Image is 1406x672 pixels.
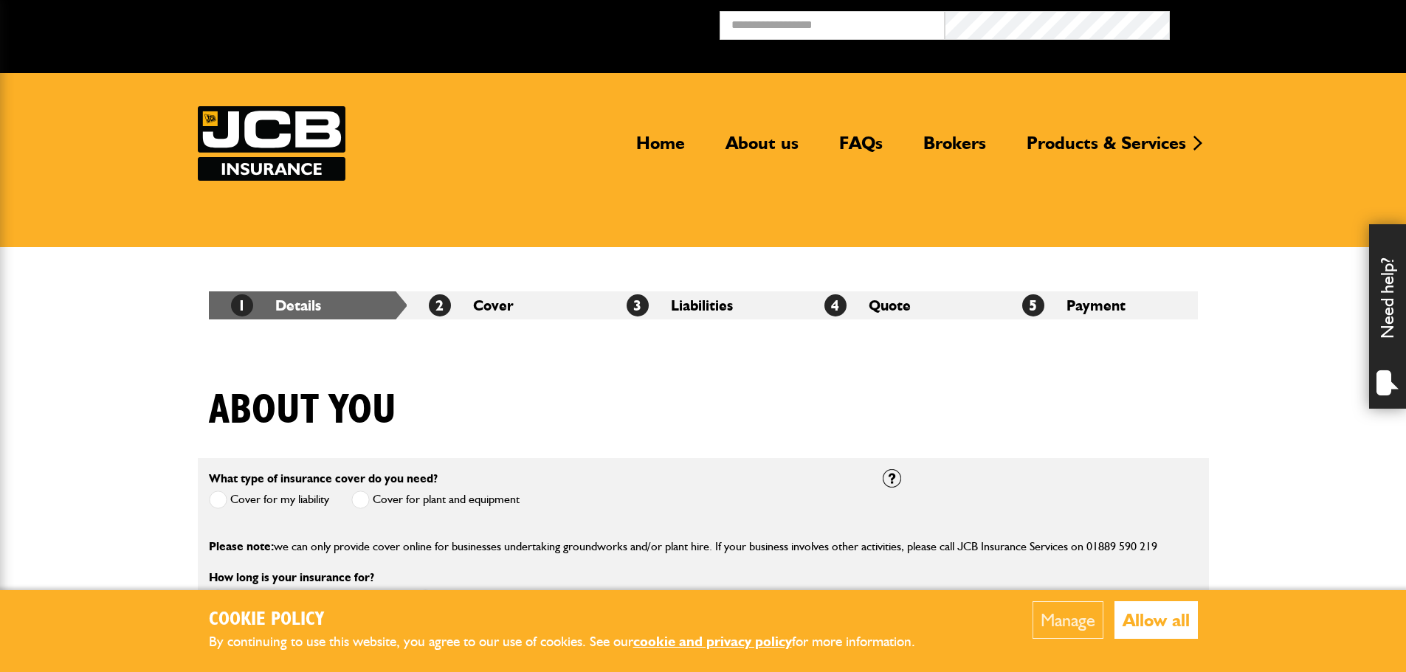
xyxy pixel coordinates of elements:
a: FAQs [828,132,894,166]
li: Cover [407,291,604,319]
a: Brokers [912,132,997,166]
h1: About you [209,386,396,435]
label: How long is your insurance for? [209,572,374,583]
div: Need help? [1369,224,1406,409]
span: 2 [429,294,451,316]
h2: Cookie Policy [209,609,940,631]
button: Broker Login [1170,11,1395,34]
label: Annual cover [416,589,500,608]
a: JCB Insurance Services [198,106,345,181]
li: Liabilities [604,291,802,319]
li: Payment [1000,291,1198,319]
li: Details [209,291,407,319]
a: cookie and privacy policy [633,633,792,650]
li: Quote [802,291,1000,319]
label: Short term cover for hired in plant [209,589,394,608]
button: Allow all [1114,601,1198,639]
img: JCB Insurance Services logo [198,106,345,181]
a: About us [714,132,810,166]
span: Please note: [209,539,274,553]
label: Cover for my liability [209,491,329,509]
button: Manage [1033,601,1103,639]
span: 1 [231,294,253,316]
a: Products & Services [1016,132,1197,166]
p: By continuing to use this website, you agree to our use of cookies. See our for more information. [209,631,940,654]
span: 5 [1022,294,1044,316]
p: we can only provide cover online for businesses undertaking groundworks and/or plant hire. If you... [209,537,1198,556]
span: 4 [824,294,847,316]
a: Home [625,132,696,166]
label: Cover for plant and equipment [351,491,520,509]
label: What type of insurance cover do you need? [209,473,438,485]
span: 3 [627,294,649,316]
